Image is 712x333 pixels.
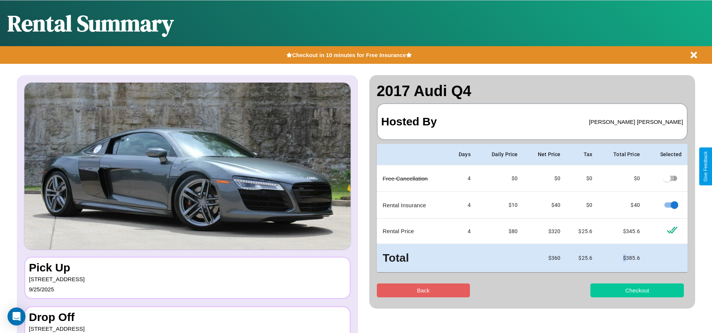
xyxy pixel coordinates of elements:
[598,244,646,272] td: $ 385.6
[383,200,441,210] p: Rental Insurance
[598,165,646,192] td: $ 0
[590,283,684,297] button: Checkout
[646,144,688,165] th: Selected
[29,311,346,324] h3: Drop Off
[447,218,477,244] td: 4
[598,192,646,218] td: $ 40
[524,244,566,272] td: $ 360
[447,165,477,192] td: 4
[477,144,524,165] th: Daily Price
[29,261,346,274] h3: Pick Up
[566,192,598,218] td: $0
[377,83,688,99] h2: 2017 Audi Q4
[383,226,441,236] p: Rental Price
[589,117,683,127] p: [PERSON_NAME] [PERSON_NAME]
[381,108,437,136] h3: Hosted By
[383,250,441,266] h3: Total
[524,192,566,218] td: $ 40
[477,218,524,244] td: $ 80
[377,144,688,272] table: simple table
[566,165,598,192] td: $0
[566,144,598,165] th: Tax
[703,151,708,182] div: Give Feedback
[447,192,477,218] td: 4
[566,218,598,244] td: $ 25.6
[29,284,346,294] p: 9 / 25 / 2025
[524,165,566,192] td: $ 0
[383,173,441,184] p: Free Cancellation
[598,218,646,244] td: $ 345.6
[8,8,174,39] h1: Rental Summary
[477,192,524,218] td: $10
[29,274,346,284] p: [STREET_ADDRESS]
[477,165,524,192] td: $0
[598,144,646,165] th: Total Price
[566,244,598,272] td: $ 25.6
[524,218,566,244] td: $ 320
[8,307,26,325] div: Open Intercom Messenger
[377,283,470,297] button: Back
[524,144,566,165] th: Net Price
[292,52,406,58] b: Checkout in 10 minutes for Free Insurance
[447,144,477,165] th: Days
